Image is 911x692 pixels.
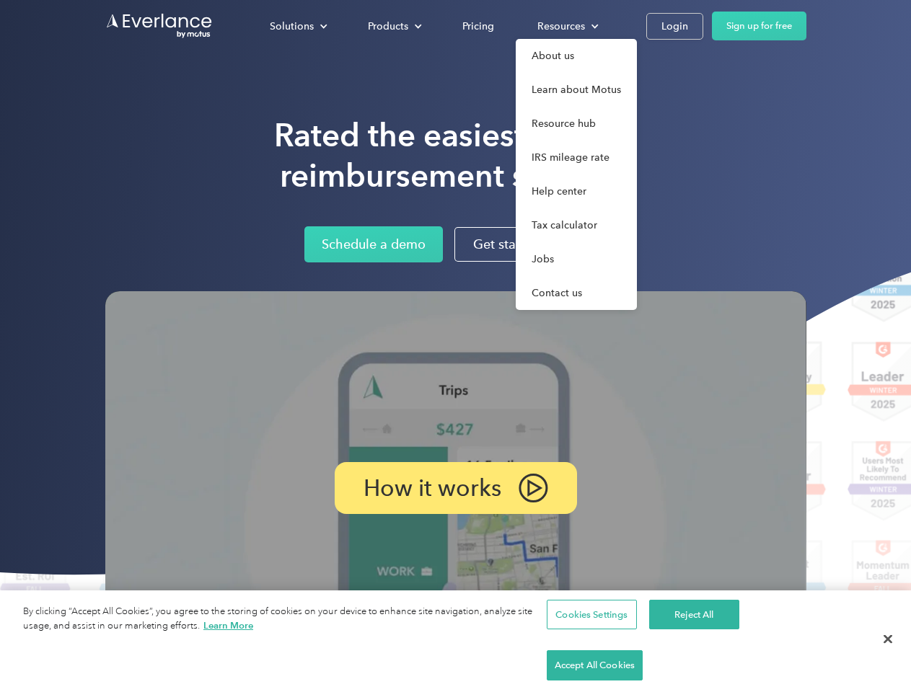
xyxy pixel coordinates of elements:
a: Pricing [448,14,509,39]
div: Login [661,17,688,35]
a: Learn about Motus [516,73,637,107]
div: Products [353,14,434,39]
nav: Resources [516,39,637,310]
button: Reject All [649,600,739,630]
a: Contact us [516,276,637,310]
div: Solutions [255,14,339,39]
div: Solutions [270,17,314,35]
a: Help center [516,174,637,208]
button: Accept All Cookies [547,650,643,680]
a: Go to homepage [105,12,214,40]
button: Close [872,624,904,655]
a: About us [516,39,637,73]
p: How it works [364,479,501,497]
div: By clicking “Accept All Cookies”, you agree to the storing of cookies on your device to enhance s... [23,605,547,634]
a: Jobs [516,242,637,276]
a: IRS mileage rate [516,141,637,174]
a: Get started for free [454,227,607,262]
a: Login [646,13,703,40]
a: Sign up for free [712,12,806,40]
div: Resources [537,17,585,35]
input: Submit [106,86,179,116]
div: Products [368,17,408,35]
a: Tax calculator [516,208,637,242]
div: Pricing [462,17,494,35]
div: Resources [523,14,610,39]
h1: Rated the easiest vehicle reimbursement solution [274,115,637,196]
a: Schedule a demo [304,226,443,262]
a: More information about your privacy, opens in a new tab [203,620,253,631]
a: Resource hub [516,107,637,141]
button: Cookies Settings [547,600,637,630]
